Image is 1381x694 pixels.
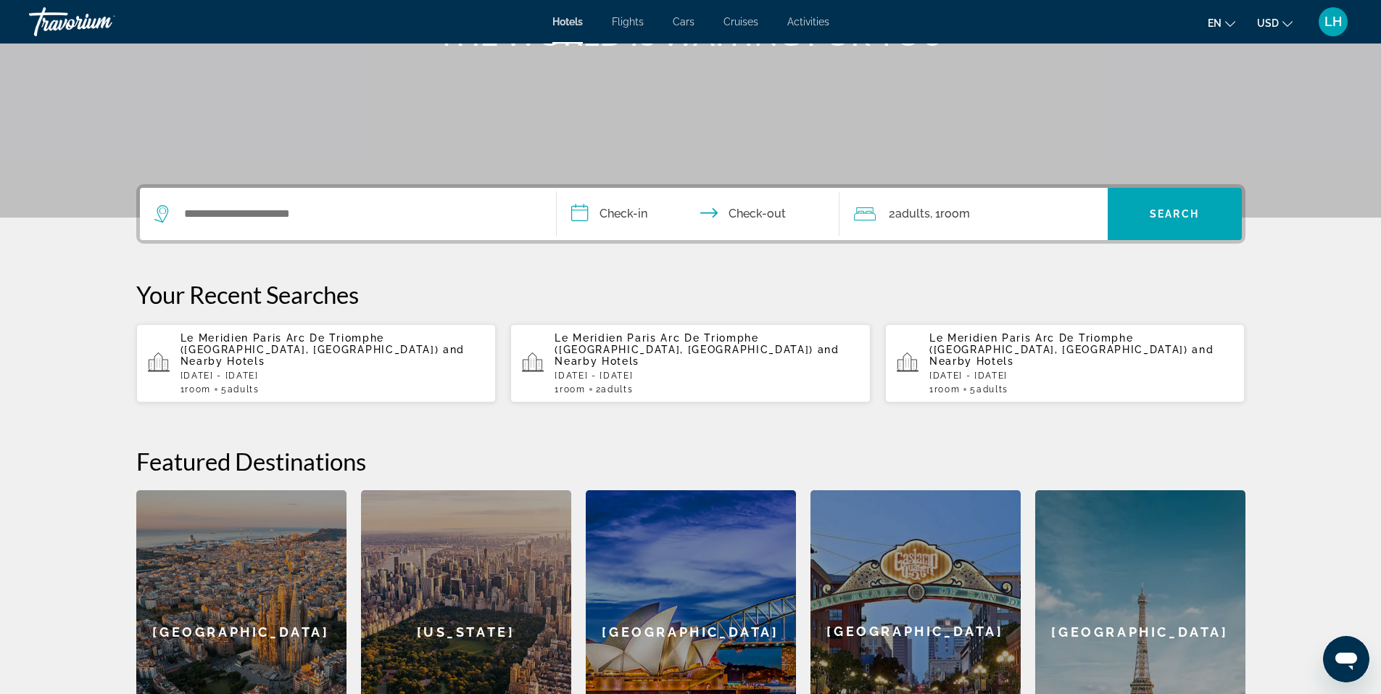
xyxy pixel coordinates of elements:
[673,16,694,28] a: Cars
[940,207,970,220] span: Room
[1150,208,1199,220] span: Search
[895,207,930,220] span: Adults
[612,16,644,28] a: Flights
[221,384,260,394] span: 5
[136,447,1245,476] h2: Featured Destinations
[889,204,930,224] span: 2
[930,204,970,224] span: , 1
[181,371,485,381] p: [DATE] - [DATE]
[552,16,583,28] a: Hotels
[596,384,634,394] span: 2
[555,384,585,394] span: 1
[839,188,1108,240] button: Travelers: 2 adults, 0 children
[140,188,1242,240] div: Search widget
[1324,15,1342,29] span: LH
[929,332,1188,355] span: Le Meridien Paris Arc De Triomphe ([GEOGRAPHIC_DATA], [GEOGRAPHIC_DATA])
[934,384,961,394] span: Room
[929,371,1234,381] p: [DATE] - [DATE]
[601,384,633,394] span: Adults
[723,16,758,28] a: Cruises
[228,384,260,394] span: Adults
[787,16,829,28] a: Activities
[29,3,174,41] a: Travorium
[1208,12,1235,33] button: Change language
[1257,12,1293,33] button: Change currency
[1257,17,1279,29] span: USD
[181,344,465,367] span: and Nearby Hotels
[510,323,871,403] button: Le Meridien Paris Arc De Triomphe ([GEOGRAPHIC_DATA], [GEOGRAPHIC_DATA]) and Nearby Hotels[DATE] ...
[929,384,960,394] span: 1
[929,344,1214,367] span: and Nearby Hotels
[1208,17,1222,29] span: en
[885,323,1245,403] button: Le Meridien Paris Arc De Triomphe ([GEOGRAPHIC_DATA], [GEOGRAPHIC_DATA]) and Nearby Hotels[DATE] ...
[555,371,859,381] p: [DATE] - [DATE]
[976,384,1008,394] span: Adults
[555,344,839,367] span: and Nearby Hotels
[181,332,439,355] span: Le Meridien Paris Arc De Triomphe ([GEOGRAPHIC_DATA], [GEOGRAPHIC_DATA])
[560,384,586,394] span: Room
[1323,636,1369,682] iframe: Button to launch messaging window
[136,323,497,403] button: Le Meridien Paris Arc De Triomphe ([GEOGRAPHIC_DATA], [GEOGRAPHIC_DATA]) and Nearby Hotels[DATE] ...
[185,384,211,394] span: Room
[1108,188,1242,240] button: Search
[557,188,839,240] button: Check in and out dates
[1314,7,1352,37] button: User Menu
[555,332,813,355] span: Le Meridien Paris Arc De Triomphe ([GEOGRAPHIC_DATA], [GEOGRAPHIC_DATA])
[181,384,211,394] span: 1
[970,384,1008,394] span: 5
[136,280,1245,309] p: Your Recent Searches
